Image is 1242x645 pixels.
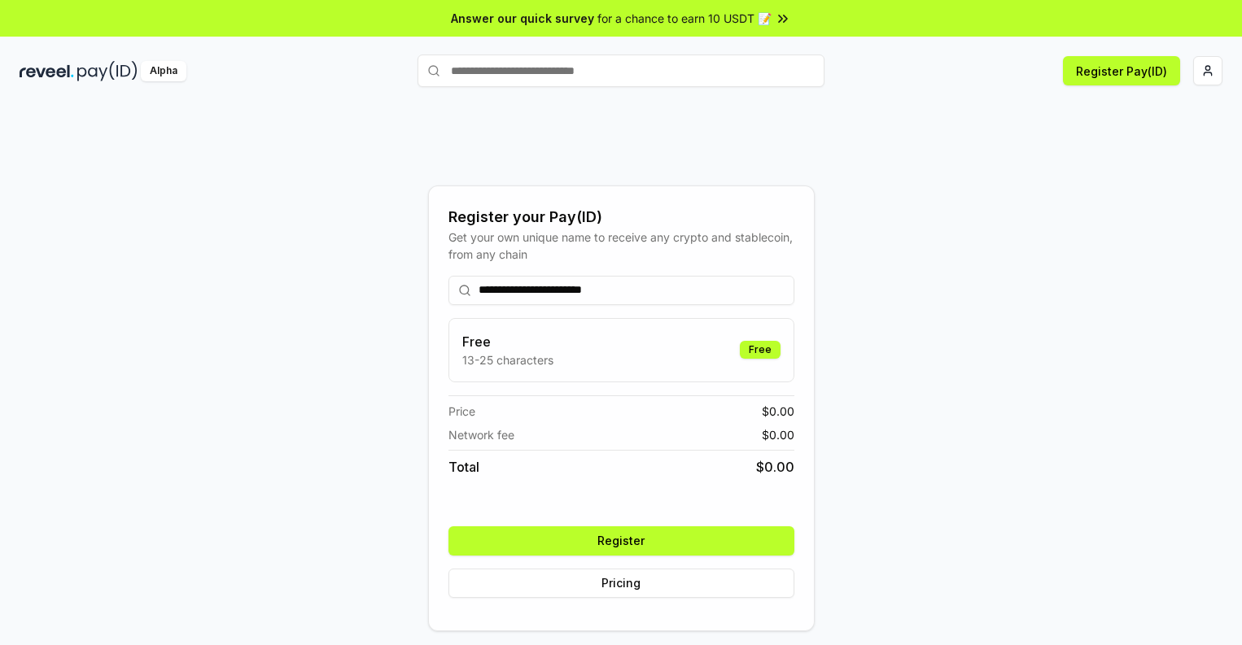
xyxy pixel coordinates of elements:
[448,526,794,556] button: Register
[448,206,794,229] div: Register your Pay(ID)
[448,403,475,420] span: Price
[762,426,794,443] span: $ 0.00
[448,457,479,477] span: Total
[448,229,794,263] div: Get your own unique name to receive any crypto and stablecoin, from any chain
[597,10,772,27] span: for a chance to earn 10 USDT 📝
[448,426,514,443] span: Network fee
[77,61,138,81] img: pay_id
[462,332,553,351] h3: Free
[451,10,594,27] span: Answer our quick survey
[141,61,186,81] div: Alpha
[1063,56,1180,85] button: Register Pay(ID)
[762,403,794,420] span: $ 0.00
[448,569,794,598] button: Pricing
[20,61,74,81] img: reveel_dark
[756,457,794,477] span: $ 0.00
[462,351,553,368] p: 13-25 characters
[740,341,781,359] div: Free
